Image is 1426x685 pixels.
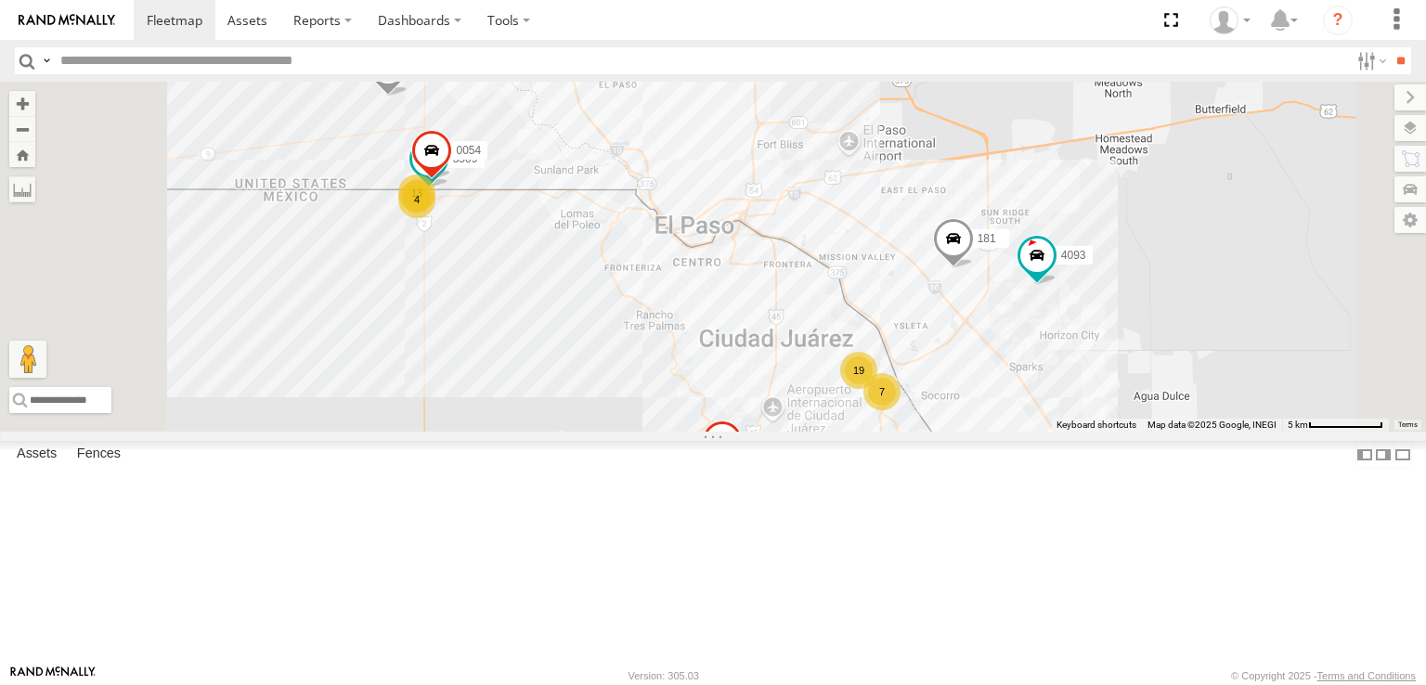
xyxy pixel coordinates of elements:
button: Map Scale: 5 km per 77 pixels [1282,419,1389,432]
a: Terms and Conditions [1317,670,1416,681]
span: 5 km [1288,420,1308,430]
span: Map data ©2025 Google, INEGI [1147,420,1277,430]
button: Zoom Home [9,142,35,167]
button: Zoom out [9,116,35,142]
label: Search Filter Options [1350,47,1390,74]
a: Terms [1398,420,1418,428]
button: Zoom in [9,91,35,116]
label: Dock Summary Table to the Right [1374,441,1393,468]
label: Hide Summary Table [1394,441,1412,468]
img: rand-logo.svg [19,14,115,27]
div: © Copyright 2025 - [1231,670,1416,681]
span: 181 [978,232,996,245]
label: Fences [68,442,130,468]
button: Keyboard shortcuts [1057,419,1136,432]
label: Search Query [39,47,54,74]
div: 4 [398,181,435,218]
a: Visit our Website [10,666,96,685]
div: 13 [398,174,435,212]
label: Assets [7,442,66,468]
span: 3509 [453,151,478,164]
label: Measure [9,176,35,202]
i: ? [1323,6,1353,35]
span: 0054 [456,144,481,157]
label: Map Settings [1394,207,1426,233]
div: 7 [863,373,901,410]
button: Drag Pegman onto the map to open Street View [9,341,46,378]
div: Version: 305.03 [629,670,699,681]
div: foxconn f [1203,6,1257,34]
div: 19 [840,352,877,389]
label: Dock Summary Table to the Left [1355,441,1374,468]
span: 4093 [1061,249,1086,262]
